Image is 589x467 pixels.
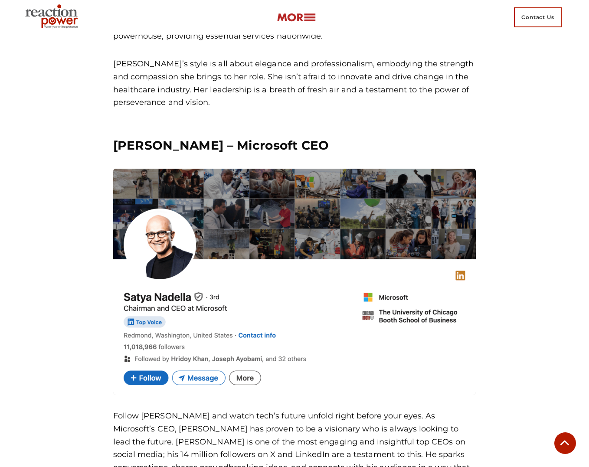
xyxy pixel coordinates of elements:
[113,137,476,153] h3: [PERSON_NAME] – Microsoft CEO
[113,58,476,109] p: [PERSON_NAME]’s style is all about elegance and professionalism, embodying the strength and compa...
[514,7,562,27] span: Contact Us
[22,2,85,33] img: Executive Branding | Personal Branding Agency
[277,13,316,23] img: more-btn.png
